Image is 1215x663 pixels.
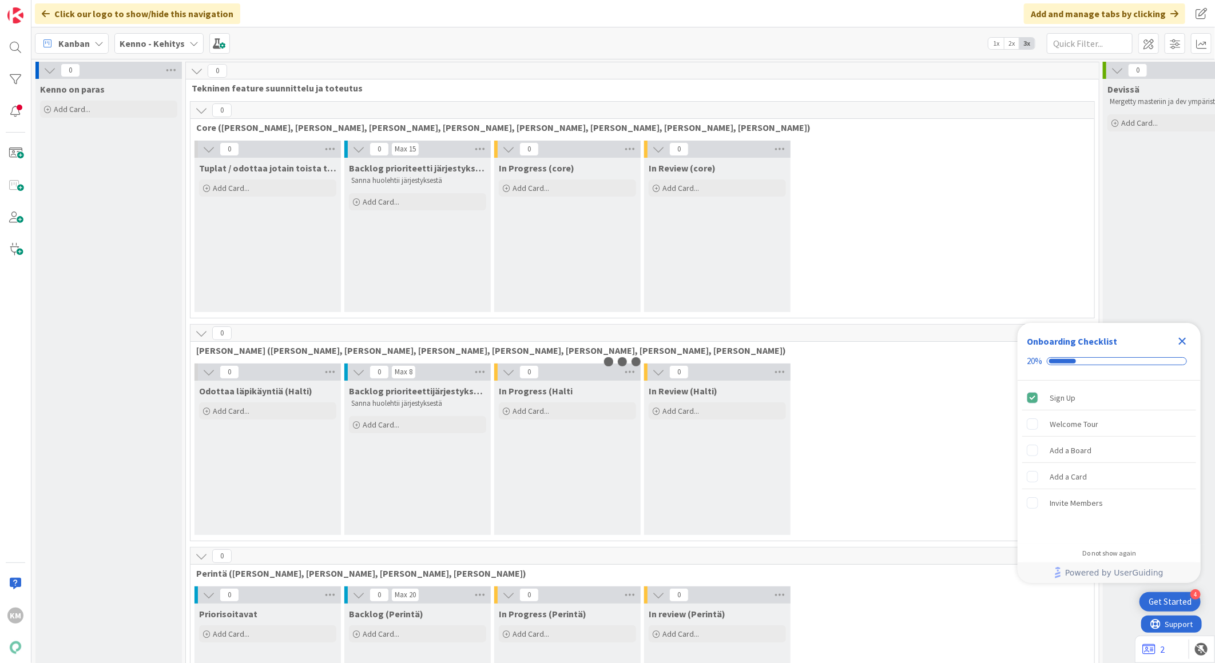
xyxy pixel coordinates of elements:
div: Welcome Tour is incomplete. [1022,412,1196,437]
span: Kanban [58,37,90,50]
span: 0 [208,64,227,78]
span: Core (Pasi, Jussi, JaakkoHä, Jyri, Leo, MikkoK, Väinö, MattiH) [196,122,1080,133]
div: Invite Members is incomplete. [1022,490,1196,516]
div: KM [7,608,23,624]
div: Sign Up is complete. [1022,385,1196,410]
span: 0 [519,588,539,602]
div: Max 20 [395,592,416,598]
div: 4 [1190,589,1201,600]
span: Add Card... [213,183,249,193]
input: Quick Filter... [1047,33,1133,54]
span: Priorisoitavat [199,608,257,620]
div: Add a Card is incomplete. [1022,464,1196,489]
div: Checklist Container [1018,323,1201,583]
div: Checklist items [1018,381,1201,541]
div: Invite Members [1050,496,1103,510]
span: In review (Perintä) [649,608,725,620]
span: Kenno on paras [40,83,105,95]
div: Open Get Started checklist, remaining modules: 4 [1139,592,1201,612]
span: 0 [220,365,239,379]
span: Halti (Sebastian, VilleH, Riikka, Antti, MikkoV, PetriH, PetriM) [196,345,1080,356]
div: 20% [1027,356,1042,366]
a: 2 [1142,642,1165,656]
span: 0 [1128,63,1147,77]
div: Sign Up [1050,391,1075,405]
div: Close Checklist [1173,332,1192,350]
div: Footer [1018,562,1201,583]
div: Onboarding Checklist [1027,334,1117,348]
span: 0 [212,326,232,340]
div: Click our logo to show/hide this navigation [35,3,240,24]
div: Get Started [1149,596,1192,608]
span: 0 [212,549,232,563]
div: Add and manage tabs by clicking [1024,3,1185,24]
a: Powered by UserGuiding [1023,562,1195,583]
div: Add a Board is incomplete. [1022,438,1196,463]
span: 0 [212,103,232,117]
span: Add Card... [662,629,699,639]
span: Support [24,2,52,15]
span: In Review (Halti) [649,385,717,397]
span: Perintä (Jaakko, PetriH, MikkoV, Pasi) [196,568,1080,579]
span: Backlog prioriteetti järjestyksessä (core) [349,162,486,174]
span: 0 [669,365,689,379]
div: Welcome Tour [1050,417,1098,431]
span: Add Card... [363,197,399,207]
span: Tuplat / odottaa jotain toista tikettiä [199,162,336,174]
span: Add Card... [662,183,699,193]
div: Checklist progress: 20% [1027,356,1192,366]
img: Visit kanbanzone.com [7,7,23,23]
div: Add a Board [1050,444,1091,457]
img: avatar [7,640,23,656]
span: In Progress (Perintä) [499,608,586,620]
div: Do not show again [1082,549,1136,558]
span: Add Card... [363,420,399,430]
span: Add Card... [213,406,249,416]
span: 0 [669,588,689,602]
p: Sanna huolehtii järjestyksestä [351,176,484,185]
div: Max 15 [395,146,416,152]
span: 0 [519,365,539,379]
span: 1x [988,38,1004,49]
span: Add Card... [213,629,249,639]
span: Add Card... [1121,118,1158,128]
span: 0 [370,588,389,602]
span: 0 [220,588,239,602]
div: Max 8 [395,369,412,375]
span: 0 [220,142,239,156]
div: Add a Card [1050,470,1087,484]
span: 0 [370,142,389,156]
span: In Review (core) [649,162,716,174]
span: 0 [370,365,389,379]
span: In Progress (Halti [499,385,573,397]
span: 0 [669,142,689,156]
span: 0 [61,63,80,77]
span: 0 [519,142,539,156]
span: Backlog (Perintä) [349,608,423,620]
span: 2x [1004,38,1019,49]
span: Devissä [1107,83,1139,95]
span: Backlog prioriteettijärjestyksessä (Halti) [349,385,486,397]
span: Add Card... [513,183,549,193]
b: Kenno - Kehitys [120,38,185,49]
span: Add Card... [363,629,399,639]
span: Add Card... [513,629,549,639]
span: Add Card... [662,406,699,416]
span: 3x [1019,38,1035,49]
span: In Progress (core) [499,162,574,174]
span: Add Card... [54,104,90,114]
span: Powered by UserGuiding [1065,566,1164,580]
span: Odottaa läpikäyntiä (Halti) [199,385,312,397]
span: Add Card... [513,406,549,416]
p: Sanna huolehtii järjestyksestä [351,399,484,408]
span: Tekninen feature suunnittelu ja toteutus [192,82,1085,94]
